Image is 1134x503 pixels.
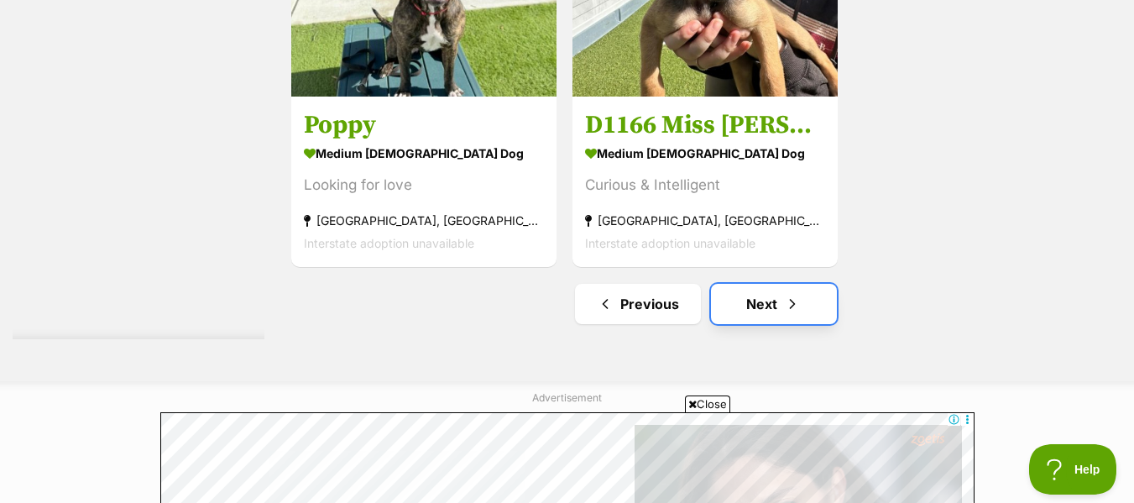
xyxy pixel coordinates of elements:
[291,97,557,267] a: Poppy medium [DEMOGRAPHIC_DATA] Dog Looking for love [GEOGRAPHIC_DATA], [GEOGRAPHIC_DATA] Interst...
[304,174,544,196] div: Looking for love
[575,284,701,324] a: Previous page
[160,419,975,495] iframe: Advertisement
[711,284,837,324] a: Next page
[685,396,730,412] span: Close
[585,109,825,141] h3: D1166 Miss [PERSON_NAME]
[304,236,474,250] span: Interstate adoption unavailable
[572,97,838,267] a: D1166 Miss [PERSON_NAME] medium [DEMOGRAPHIC_DATA] Dog Curious & Intelligent [GEOGRAPHIC_DATA], [...
[1029,444,1117,495] iframe: Help Scout Beacon - Open
[304,109,544,141] h3: Poppy
[585,236,755,250] span: Interstate adoption unavailable
[304,141,544,165] strong: medium [DEMOGRAPHIC_DATA] Dog
[585,174,825,196] div: Curious & Intelligent
[304,209,544,232] strong: [GEOGRAPHIC_DATA], [GEOGRAPHIC_DATA]
[290,284,1121,324] nav: Pagination
[585,209,825,232] strong: [GEOGRAPHIC_DATA], [GEOGRAPHIC_DATA]
[585,141,825,165] strong: medium [DEMOGRAPHIC_DATA] Dog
